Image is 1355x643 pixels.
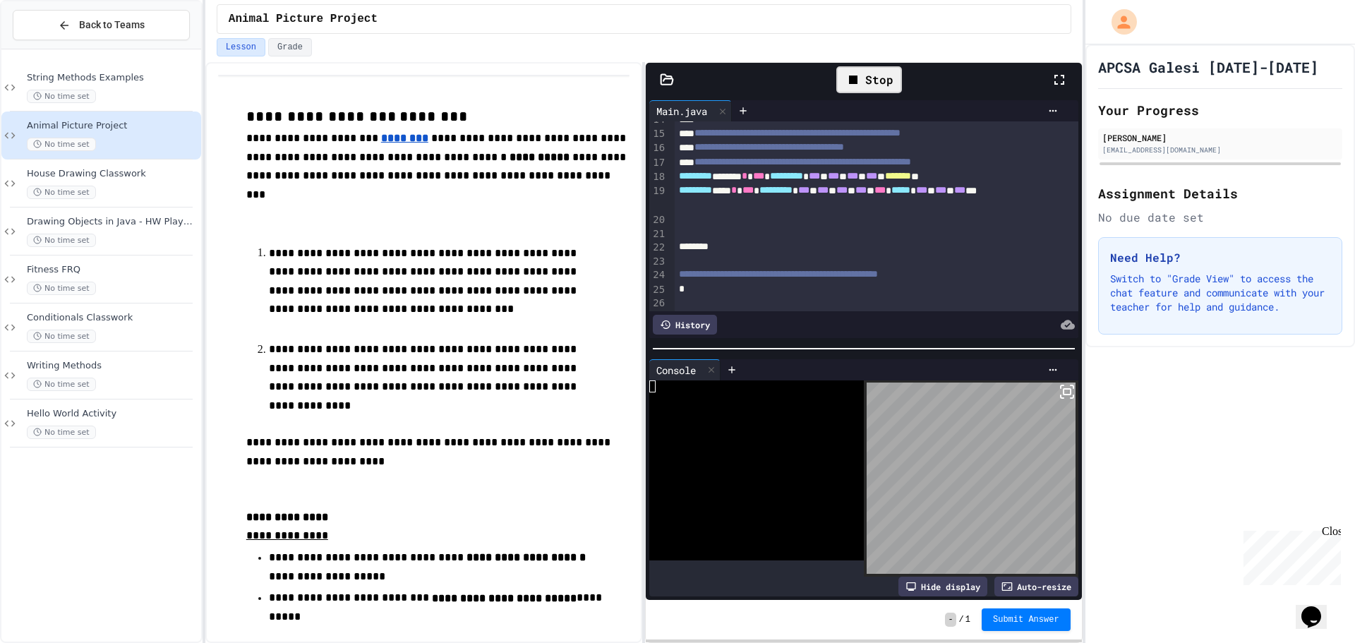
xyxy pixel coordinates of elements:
[1097,6,1140,38] div: My Account
[649,363,703,378] div: Console
[649,156,667,170] div: 17
[27,216,198,228] span: Drawing Objects in Java - HW Playposit Code
[1102,131,1338,144] div: [PERSON_NAME]
[982,608,1071,631] button: Submit Answer
[1102,145,1338,155] div: [EMAIL_ADDRESS][DOMAIN_NAME]
[268,38,312,56] button: Grade
[1098,209,1342,226] div: No due date set
[27,378,96,391] span: No time set
[898,577,987,596] div: Hide display
[649,283,667,297] div: 25
[649,213,667,227] div: 20
[229,11,378,28] span: Animal Picture Project
[649,141,667,155] div: 16
[959,614,964,625] span: /
[649,255,667,269] div: 23
[27,282,96,295] span: No time set
[13,10,190,40] button: Back to Teams
[653,315,717,335] div: History
[1110,249,1330,266] h3: Need Help?
[649,311,667,325] div: 27
[836,66,902,93] div: Stop
[994,577,1078,596] div: Auto-resize
[649,359,721,380] div: Console
[649,227,667,241] div: 21
[27,408,198,420] span: Hello World Activity
[965,614,970,625] span: 1
[649,268,667,282] div: 24
[6,6,97,90] div: Chat with us now!Close
[27,168,198,180] span: House Drawing Classwork
[27,90,96,103] span: No time set
[27,234,96,247] span: No time set
[945,613,956,627] span: -
[649,170,667,184] div: 18
[27,120,198,132] span: Animal Picture Project
[1110,272,1330,314] p: Switch to "Grade View" to access the chat feature and communicate with your teacher for help and ...
[649,296,667,311] div: 26
[649,100,732,121] div: Main.java
[27,426,96,439] span: No time set
[27,186,96,199] span: No time set
[217,38,265,56] button: Lesson
[1098,100,1342,120] h2: Your Progress
[27,330,96,343] span: No time set
[1098,57,1318,77] h1: APCSA Galesi [DATE]-[DATE]
[27,72,198,84] span: String Methods Examples
[27,138,96,151] span: No time set
[649,104,714,119] div: Main.java
[1098,184,1342,203] h2: Assignment Details
[1238,525,1341,585] iframe: chat widget
[79,18,145,32] span: Back to Teams
[649,184,667,213] div: 19
[27,360,198,372] span: Writing Methods
[1296,587,1341,629] iframe: chat widget
[649,127,667,141] div: 15
[993,614,1059,625] span: Submit Answer
[649,241,667,255] div: 22
[27,264,198,276] span: Fitness FRQ
[27,312,198,324] span: Conditionals Classwork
